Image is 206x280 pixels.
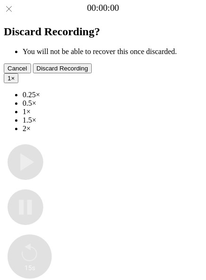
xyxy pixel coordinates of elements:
a: 00:00:00 [87,3,119,13]
span: 1 [8,75,11,82]
li: 0.25× [23,91,202,99]
button: 1× [4,73,18,83]
li: 2× [23,124,202,133]
h2: Discard Recording? [4,25,202,38]
button: Cancel [4,63,31,73]
li: You will not be able to recover this once discarded. [23,47,202,56]
button: Discard Recording [33,63,92,73]
li: 0.5× [23,99,202,108]
li: 1× [23,108,202,116]
li: 1.5× [23,116,202,124]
